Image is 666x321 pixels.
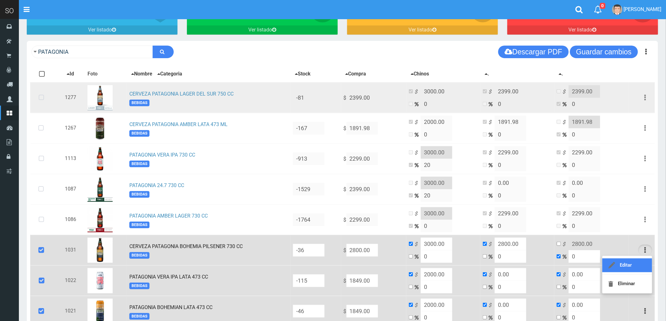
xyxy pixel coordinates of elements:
[62,174,85,204] td: 1087
[562,88,569,96] i: $
[129,182,184,188] a: PATAGONIA 24.7 730 CC
[570,46,638,58] button: Guardar cambios
[129,243,243,249] a: CERVEZA PATAGONIA BOHEMIA PILSENER 730 CC
[600,3,606,9] span: 0
[562,119,569,126] i: $
[488,302,495,309] i: $
[409,27,432,33] font: Ver listado
[562,302,569,309] i: $
[129,313,150,320] span: BEBIDAS
[85,66,127,82] th: Foto
[129,283,150,289] span: BEBIDAS
[62,113,85,143] td: 1267
[602,277,652,291] a: Eliminar
[62,265,85,296] td: 1022
[415,210,421,218] i: $
[341,204,406,235] td: $
[507,25,658,35] a: Ver listado
[129,304,212,310] a: PATAGONIA BOHEMIAN LATA 473 CC
[415,119,421,126] i: $
[415,149,421,157] i: $
[415,302,421,309] i: $
[31,46,153,58] input: Ingrese su busqueda
[62,143,85,174] td: 1113
[129,213,208,219] a: PATAGONIA AMBER LAGER 730 CC
[562,149,569,157] i: $
[187,25,338,35] a: Ver listado
[341,235,406,265] td: $
[347,25,498,35] a: Ver listado
[129,100,150,106] span: BEBIDAS
[562,180,569,187] i: $
[488,180,495,187] i: $
[129,161,150,167] span: BEBIDAS
[612,4,623,15] img: User Image
[129,252,150,259] span: BEBIDAS
[129,121,228,127] a: CERVEZA PATAGONIA AMBER LATA 473 ML
[562,271,569,279] i: $
[293,70,313,78] button: Stock
[129,70,154,78] button: Nombre
[602,258,652,272] a: Editar
[248,27,272,33] font: Ver listado
[129,274,208,280] a: PATAGONIA VERA IPA LATA 473 CC
[87,207,113,232] img: ...
[155,70,184,78] button: Categoria
[129,130,150,137] span: BEBIDAS
[341,143,406,174] td: $
[65,70,76,78] button: Id
[62,204,85,235] td: 1086
[87,146,113,171] img: ...
[344,70,368,78] button: Compra
[415,271,421,279] i: $
[488,119,495,126] i: $
[87,177,113,202] img: ...
[129,152,195,158] a: PATAGONIA VERA IPA 730 CC
[488,88,495,96] i: $
[62,82,85,113] td: 1277
[341,174,406,204] td: $
[488,149,495,157] i: $
[415,88,421,96] i: $
[88,27,112,33] font: Ver listado
[415,241,421,248] i: $
[341,113,406,143] td: $
[341,82,406,113] td: $
[557,70,565,78] button: .
[129,191,150,198] span: BEBIDAS
[62,235,85,265] td: 1031
[341,265,406,296] td: $
[415,180,421,187] i: $
[129,91,234,97] a: CERVEZA PATAGONIA LAGER DEL SUR 750 CC
[562,210,569,218] i: $
[488,241,495,248] i: $
[488,210,495,218] i: $
[624,6,662,12] span: [PERSON_NAME]
[569,27,592,33] font: Ver listado
[488,271,495,279] i: $
[129,222,150,228] span: BEBIDAS
[27,25,178,35] a: Ver listado
[87,116,113,141] img: ...
[87,268,113,293] img: ...
[87,238,113,263] img: ...
[498,46,568,58] button: Descargar PDF
[562,241,569,248] i: $
[483,70,491,78] button: .
[409,70,431,78] button: Chinos
[87,85,113,110] img: ...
